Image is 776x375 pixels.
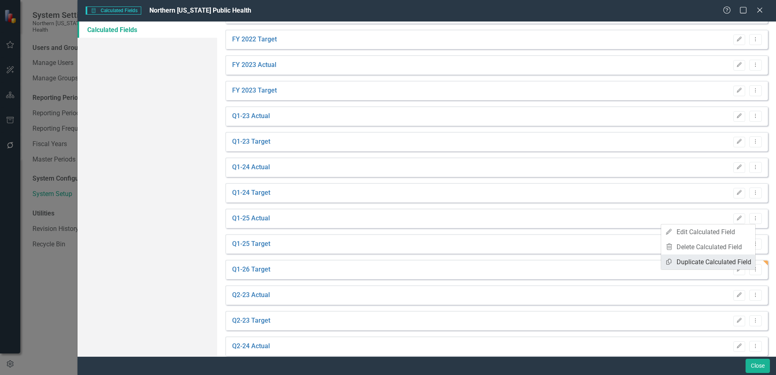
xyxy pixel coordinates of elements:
[661,254,755,269] a: Duplicate Calculated Field
[746,359,770,373] button: Close
[232,35,277,44] a: FY 2022 Target
[232,188,270,198] a: Q1-24 Target
[78,22,217,38] a: Calculated Fields
[661,239,755,254] a: Delete Calculated Field
[232,137,270,147] a: Q1-23 Target
[232,163,270,172] a: Q1-24 Actual
[232,239,270,249] a: Q1-25 Target
[149,6,251,14] span: Northern [US_STATE] Public Health
[232,316,270,325] a: Q2-23 Target
[232,265,270,274] a: Q1-26 Target
[232,60,276,70] a: FY 2023 Actual
[232,342,270,351] a: Q2-24 Actual
[661,224,755,239] a: Edit Calculated Field
[232,214,270,223] a: Q1-25 Actual
[232,86,277,95] a: FY 2023 Target
[86,6,141,15] span: Calculated Fields
[232,112,270,121] a: Q1-23 Actual
[232,291,270,300] a: Q2-23 Actual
